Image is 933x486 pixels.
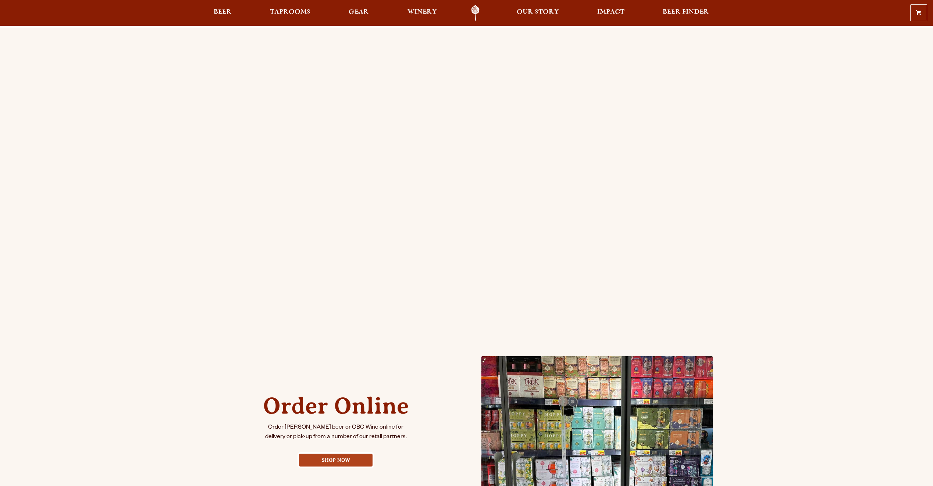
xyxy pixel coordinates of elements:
[658,5,714,21] a: Beer Finder
[344,5,374,21] a: Gear
[270,9,310,15] span: Taprooms
[403,5,442,21] a: Winery
[517,9,559,15] span: Our Story
[265,5,315,21] a: Taprooms
[209,5,236,21] a: Beer
[299,454,373,467] a: Shop Now
[214,9,232,15] span: Beer
[349,9,369,15] span: Gear
[512,5,564,21] a: Our Story
[262,423,409,443] p: Order [PERSON_NAME] beer or OBC Wine online for delivery or pick-up from a number of our retail p...
[592,5,629,21] a: Impact
[597,9,624,15] span: Impact
[663,9,709,15] span: Beer Finder
[462,5,489,21] a: Odell Home
[262,393,409,419] h2: Order Online
[407,9,437,15] span: Winery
